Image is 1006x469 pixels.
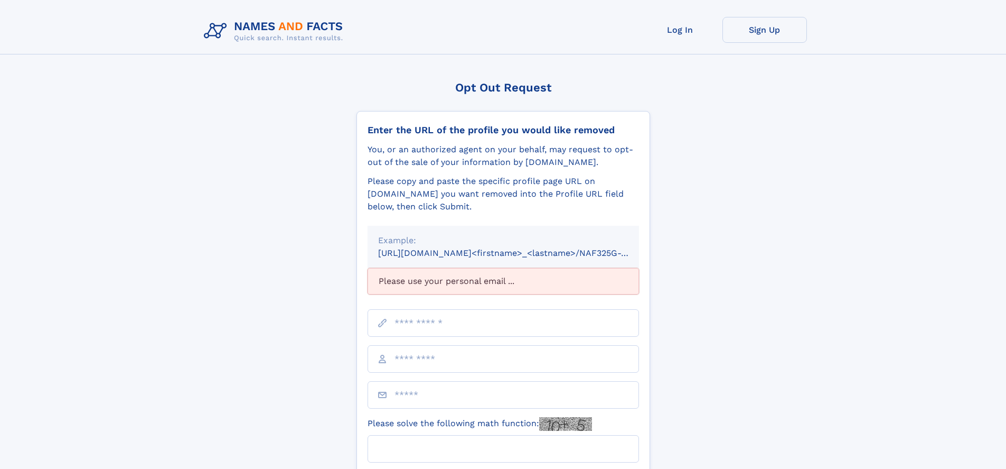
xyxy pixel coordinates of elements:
div: Example: [378,234,628,247]
label: Please solve the following math function: [368,417,592,431]
a: Sign Up [722,17,807,43]
div: Enter the URL of the profile you would like removed [368,124,639,136]
img: Logo Names and Facts [200,17,352,45]
a: Log In [638,17,722,43]
small: [URL][DOMAIN_NAME]<firstname>_<lastname>/NAF325G-xxxxxxxx [378,248,659,258]
div: Opt Out Request [356,81,650,94]
div: Please use your personal email ... [368,268,639,295]
div: You, or an authorized agent on your behalf, may request to opt-out of the sale of your informatio... [368,143,639,169]
div: Please copy and paste the specific profile page URL on [DOMAIN_NAME] you want removed into the Pr... [368,175,639,213]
